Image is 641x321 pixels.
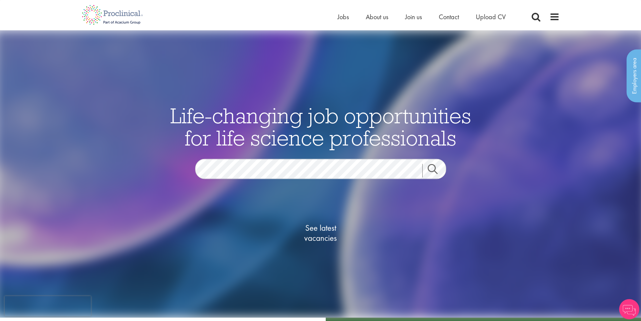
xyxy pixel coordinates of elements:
[366,12,388,21] a: About us
[337,12,349,21] a: Jobs
[287,223,354,243] span: See latest vacancies
[476,12,506,21] a: Upload CV
[439,12,459,21] a: Contact
[619,299,639,319] img: Chatbot
[170,102,471,151] span: Life-changing job opportunities for life science professionals
[422,164,451,178] a: Job search submit button
[405,12,422,21] a: Join us
[5,296,91,316] iframe: reCAPTCHA
[287,196,354,270] a: See latestvacancies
